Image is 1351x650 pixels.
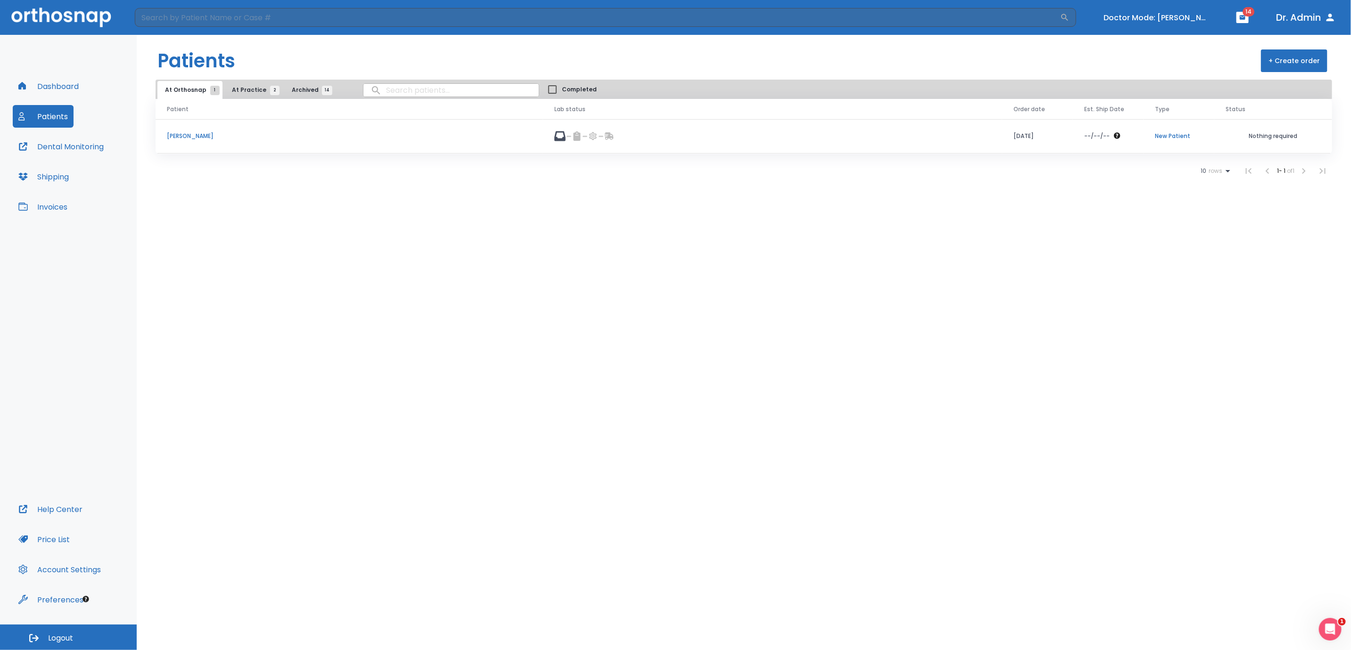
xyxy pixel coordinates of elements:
div: The date will be available after approving treatment plan [1084,132,1132,140]
span: 14 [1243,7,1255,16]
button: Dr. Admin [1272,9,1340,26]
h1: Patients [157,47,235,75]
button: Shipping [13,165,74,188]
button: Account Settings [13,558,107,581]
span: Order date [1013,105,1045,114]
span: Lab status [554,105,585,114]
span: 1 [1338,618,1346,626]
span: rows [1206,168,1222,174]
input: search [363,81,539,99]
span: 1 [210,86,220,95]
button: Doctor Mode: [PERSON_NAME] [1100,10,1213,25]
span: Type [1155,105,1170,114]
p: Nothing required [1226,132,1321,140]
span: At Orthosnap [165,86,215,94]
span: 14 [322,86,332,95]
span: Archived [292,86,327,94]
button: + Create order [1261,49,1327,72]
button: Price List [13,528,75,551]
span: Logout [48,633,73,643]
span: Patient [167,105,189,114]
button: Preferences [13,588,89,611]
td: [DATE] [1002,119,1073,154]
p: New Patient [1155,132,1203,140]
span: Status [1226,105,1245,114]
button: Dashboard [13,75,84,97]
span: 1 - 1 [1277,167,1287,175]
p: [PERSON_NAME] [167,132,532,140]
button: Help Center [13,498,88,520]
span: Completed [562,85,597,94]
div: tabs [157,81,337,99]
img: Orthosnap [11,8,111,27]
span: 2 [270,86,280,95]
button: Dental Monitoring [13,135,109,158]
span: Est. Ship Date [1084,105,1124,114]
button: Patients [13,105,74,128]
span: of 1 [1287,167,1294,175]
button: Invoices [13,195,73,218]
p: --/--/-- [1084,132,1110,140]
span: 10 [1201,168,1206,174]
span: At Practice [232,86,275,94]
iframe: Intercom live chat [1319,618,1342,641]
input: Search by Patient Name or Case # [135,8,1060,27]
div: Tooltip anchor [82,595,90,603]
